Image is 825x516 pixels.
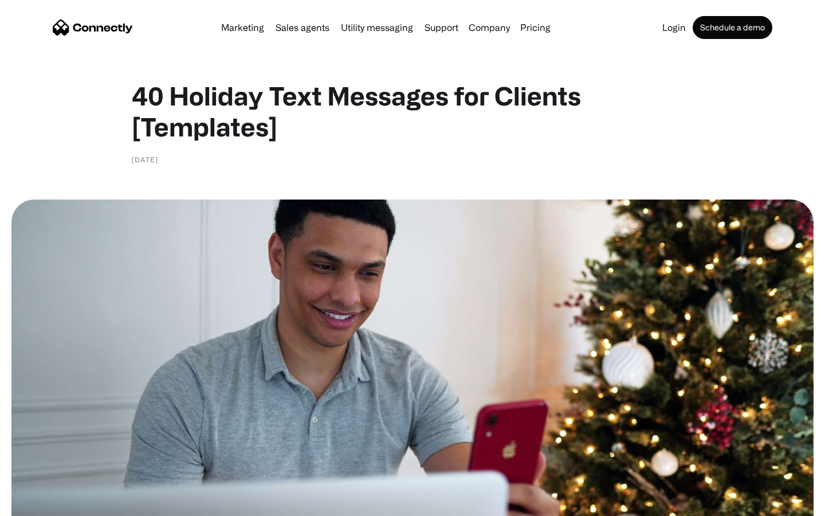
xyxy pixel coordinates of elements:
a: Sales agents [271,23,334,32]
a: Utility messaging [336,23,418,32]
div: Company [469,19,510,36]
a: Marketing [217,23,269,32]
a: Pricing [516,23,555,32]
aside: Language selected: English [11,496,69,512]
ul: Language list [23,496,69,512]
a: Schedule a demo [693,16,772,39]
a: Login [658,23,690,32]
div: [DATE] [132,154,158,165]
a: Support [420,23,463,32]
h1: 40 Holiday Text Messages for Clients [Templates] [132,80,693,142]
